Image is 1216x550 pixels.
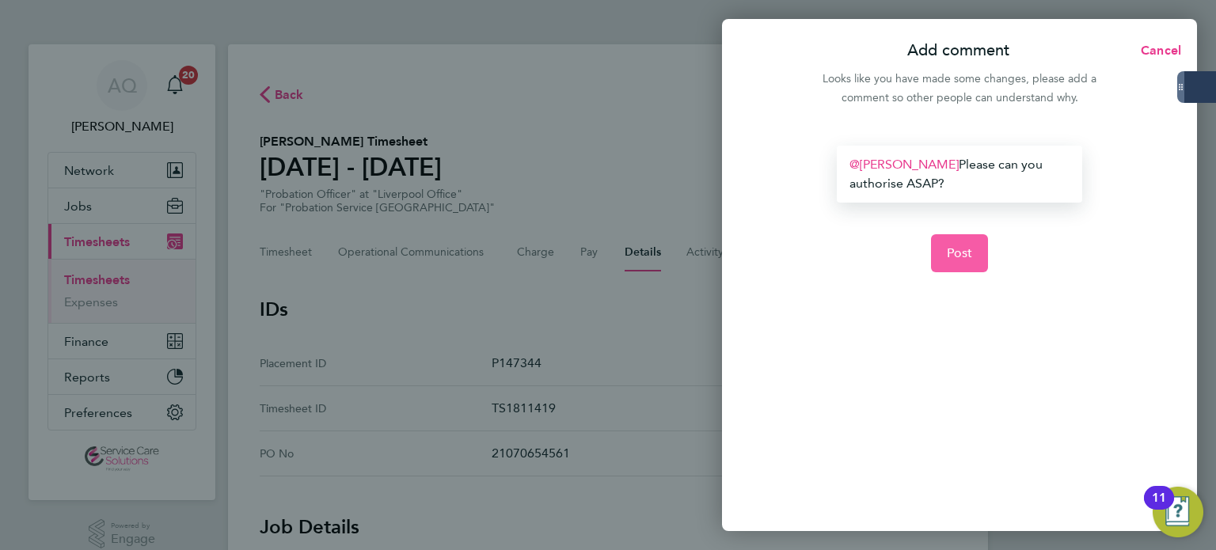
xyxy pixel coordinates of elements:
div: ​ Please can you authorise ASAP? [837,146,1081,203]
span: Post [947,245,973,261]
button: Open Resource Center, 11 new notifications [1153,487,1203,537]
a: [PERSON_NAME] [849,157,959,172]
p: Add comment [907,40,1009,62]
span: Cancel [1136,43,1181,58]
button: Cancel [1115,35,1197,66]
div: Looks like you have made some changes, please add a comment so other people can understand why. [814,70,1105,108]
div: 11 [1152,498,1166,518]
button: Post [931,234,989,272]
